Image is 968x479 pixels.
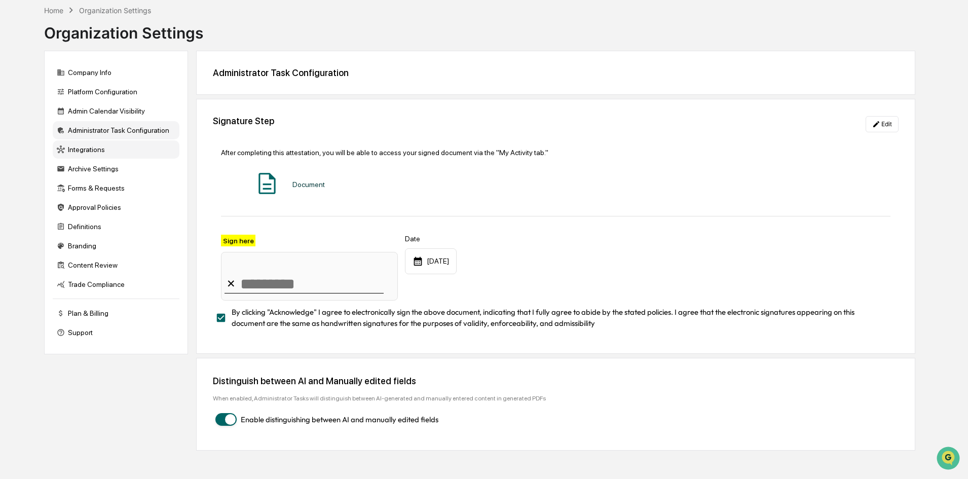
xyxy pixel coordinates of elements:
[20,147,64,157] span: Data Lookup
[53,160,179,178] div: Archive Settings
[53,217,179,236] div: Definitions
[53,323,179,342] div: Support
[213,67,899,78] div: Administrator Task Configuration
[53,275,179,293] div: Trade Compliance
[44,6,63,15] div: Home
[6,124,69,142] a: 🖐️Preclearance
[53,83,179,101] div: Platform Configuration
[213,395,899,402] div: When enabled, Administrator Tasks will distinguish between AI-generated and manually entered cont...
[79,6,151,15] div: Organization Settings
[26,46,167,57] input: Clear
[53,237,179,255] div: Branding
[10,21,184,38] p: How can we help?
[71,171,123,179] a: Powered byPylon
[172,81,184,93] button: Start new chat
[101,172,123,179] span: Pylon
[53,256,179,274] div: Content Review
[213,376,416,386] div: Distinguish between AI and Manually edited fields
[73,129,82,137] div: 🗄️
[6,143,68,161] a: 🔎Data Lookup
[254,171,280,196] img: Document Icon
[241,414,438,425] span: Enable distinguishing between AI and manually edited fields
[232,307,883,329] span: By clicking "Acknowledge" I agree to electronically sign the above document, indicating that I fu...
[405,235,457,243] label: Date
[69,124,130,142] a: 🗄️Attestations
[936,446,963,473] iframe: Open customer support
[215,413,237,426] button: Enable distinguishing between AI and manually edited fields
[53,198,179,216] div: Approval Policies
[405,248,457,274] div: [DATE]
[221,235,255,246] label: Sign here
[53,179,179,197] div: Forms & Requests
[866,116,899,132] button: Edit
[10,78,28,96] img: 1746055101610-c473b297-6a78-478c-a979-82029cc54cd1
[20,128,65,138] span: Preclearance
[10,148,18,156] div: 🔎
[44,16,203,42] div: Organization Settings
[10,129,18,137] div: 🖐️
[213,116,274,126] div: Signature Step
[84,128,126,138] span: Attestations
[292,180,325,189] div: Document
[227,277,236,290] div: ✕
[34,78,166,88] div: Start new chat
[53,304,179,322] div: Plan & Billing
[53,140,179,159] div: Integrations
[34,88,128,96] div: We're available if you need us!
[221,149,890,157] div: After completing this attestation, you will be able to access your signed document via the "My Ac...
[53,121,179,139] div: Administrator Task Configuration
[53,102,179,120] div: Admin Calendar Visibility
[53,63,179,82] div: Company Info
